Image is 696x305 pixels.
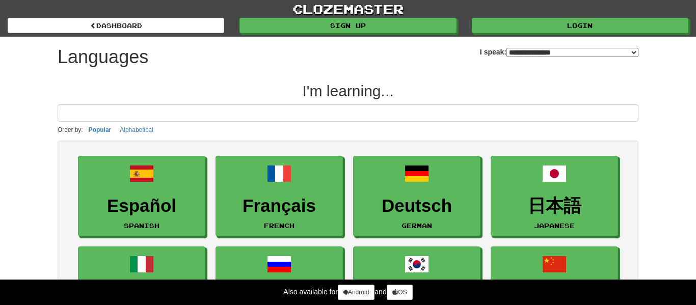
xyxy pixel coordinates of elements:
[239,18,456,33] a: Sign up
[491,156,618,237] a: 日本語Japanese
[8,18,224,33] a: dashboard
[496,196,612,216] h3: 日本語
[84,196,200,216] h3: Español
[221,196,337,216] h3: Français
[124,222,159,229] small: Spanish
[506,48,638,57] select: I speak:
[338,285,374,300] a: Android
[534,222,575,229] small: Japanese
[78,156,205,237] a: EspañolSpanish
[480,47,638,57] label: I speak:
[86,124,115,135] button: Popular
[387,285,413,300] a: iOS
[472,18,688,33] a: Login
[216,156,343,237] a: FrançaisFrench
[264,222,295,229] small: French
[353,156,480,237] a: DeutschGerman
[401,222,432,229] small: German
[117,124,156,135] button: Alphabetical
[58,47,148,67] h1: Languages
[359,196,475,216] h3: Deutsch
[58,82,638,99] h2: I'm learning...
[58,126,83,133] small: Order by:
